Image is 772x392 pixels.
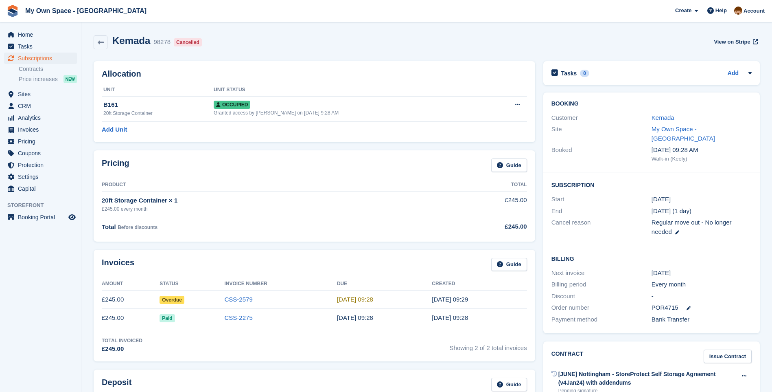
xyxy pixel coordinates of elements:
a: menu [4,183,77,194]
div: B161 [103,100,214,110]
a: Guide [491,378,527,391]
time: 2025-07-27 23:00:00 UTC [652,195,671,204]
th: Total [431,178,527,192]
h2: Billing [551,254,752,262]
time: 2025-08-29 08:28:19 UTC [337,296,373,303]
span: Sites [18,88,67,100]
h2: Tasks [561,70,577,77]
td: £245.00 [102,291,160,309]
a: Add [728,69,739,78]
div: £245.00 [102,344,142,354]
th: Unit Status [214,84,489,97]
div: Every month [652,280,752,289]
a: Price increases NEW [19,75,77,84]
span: Coupons [18,148,67,159]
span: Account [744,7,765,15]
a: menu [4,41,77,52]
div: Next invoice [551,269,652,278]
div: NEW [63,75,77,83]
a: menu [4,136,77,147]
h2: Invoices [102,258,134,271]
img: stora-icon-8386f47178a22dfd0bd8f6a31ec36ba5ce8667c1dd55bd0f319d3a0aa187defe.svg [7,5,19,17]
h2: Deposit [102,378,131,391]
div: Cancel reason [551,218,652,236]
div: Billing period [551,280,652,289]
span: View on Stripe [714,38,750,46]
a: My Own Space - [GEOGRAPHIC_DATA] [652,126,715,142]
th: Status [160,277,224,291]
time: 2025-07-28 08:28:20 UTC [432,314,468,321]
img: Paula Harris [734,7,742,15]
a: Guide [491,258,527,271]
span: Storefront [7,201,81,209]
a: menu [4,100,77,112]
span: Help [715,7,727,15]
span: [DATE] (1 day) [652,207,691,214]
time: 2025-08-28 08:29:06 UTC [432,296,468,303]
th: Invoice Number [225,277,337,291]
h2: Contract [551,350,584,363]
a: Add Unit [102,125,127,134]
div: Start [551,195,652,204]
div: [DATE] 09:28 AM [652,145,752,155]
a: Preview store [67,212,77,222]
div: Customer [551,113,652,123]
span: Price increases [19,75,58,83]
a: My Own Space - [GEOGRAPHIC_DATA] [22,4,150,18]
a: Guide [491,159,527,172]
div: - [652,292,752,301]
span: Occupied [214,101,250,109]
div: 20ft Storage Container × 1 [102,196,431,205]
span: Tasks [18,41,67,52]
span: Analytics [18,112,67,123]
th: Amount [102,277,160,291]
span: CRM [18,100,67,112]
div: Booked [551,145,652,163]
span: Protection [18,159,67,171]
div: [JUNE] Nottingham - StoreProtect Self Storage Agreement (v4Jan24) with addendums [558,370,737,387]
span: Pricing [18,136,67,147]
div: Order number [551,303,652,313]
a: menu [4,171,77,183]
div: Total Invoiced [102,337,142,344]
div: 98278 [153,37,171,47]
span: Regular move out - No longer needed [652,219,732,235]
div: Bank Transfer [652,315,752,324]
time: 2025-07-29 08:28:19 UTC [337,314,373,321]
span: Invoices [18,124,67,135]
h2: Pricing [102,159,129,172]
span: Create [675,7,691,15]
th: Created [432,277,527,291]
div: Cancelled [174,38,202,46]
a: menu [4,88,77,100]
a: menu [4,211,77,223]
span: POR4715 [652,303,678,313]
div: Granted access by [PERSON_NAME] on [DATE] 9:28 AM [214,109,489,117]
div: £245.00 every month [102,205,431,213]
span: Capital [18,183,67,194]
a: View on Stripe [711,35,760,48]
span: Paid [160,314,175,322]
h2: Booking [551,101,752,107]
td: £245.00 [431,191,527,217]
a: menu [4,148,77,159]
a: menu [4,159,77,171]
th: Due [337,277,432,291]
a: menu [4,53,77,64]
span: Settings [18,171,67,183]
span: Before discounts [118,225,157,230]
div: [DATE] [652,269,752,278]
span: Home [18,29,67,40]
div: Walk-in (Keely) [652,155,752,163]
div: Discount [551,292,652,301]
span: Showing 2 of 2 total invoices [450,337,527,354]
a: menu [4,124,77,135]
a: Contracts [19,65,77,73]
span: Subscriptions [18,53,67,64]
a: Kemada [652,114,674,121]
a: CSS-2275 [225,314,253,321]
div: End [551,207,652,216]
th: Product [102,178,431,192]
span: Booking Portal [18,211,67,223]
h2: Subscription [551,181,752,189]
